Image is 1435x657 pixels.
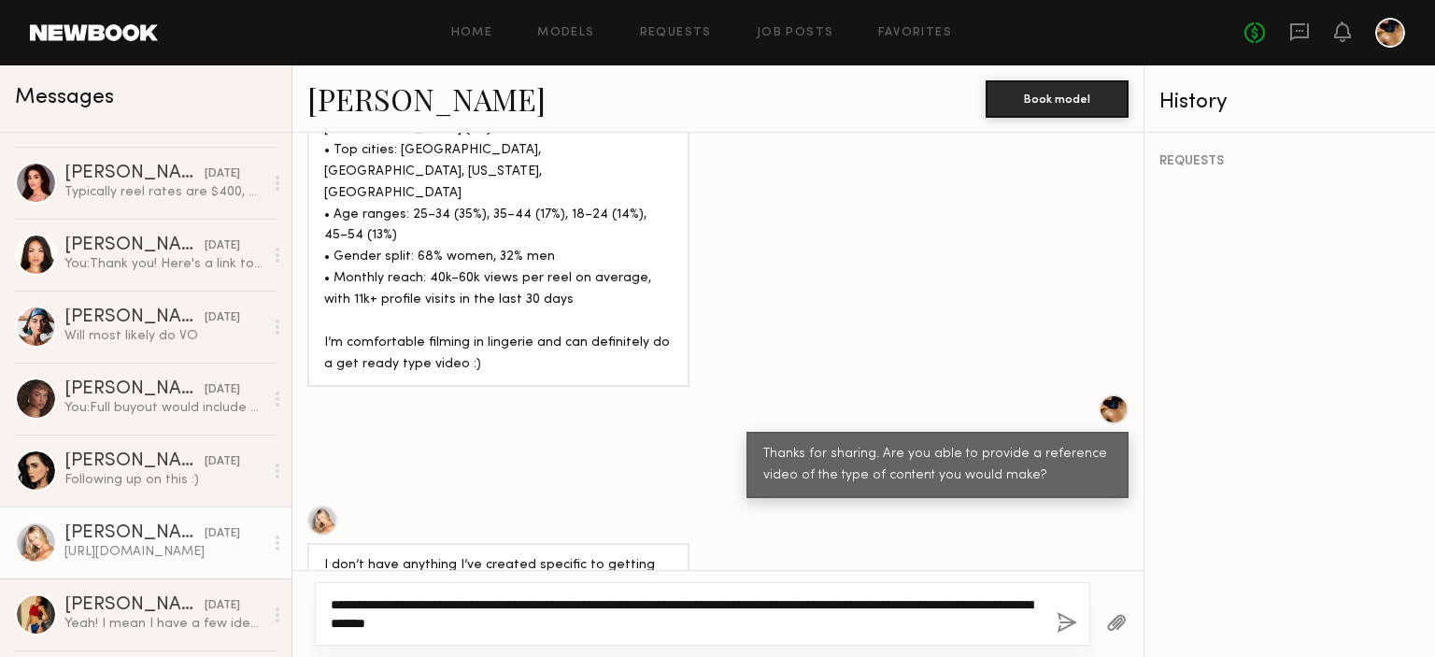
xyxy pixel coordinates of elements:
[1159,155,1421,168] div: REQUESTS
[64,452,205,471] div: [PERSON_NAME]
[537,27,594,39] a: Models
[64,615,263,633] div: Yeah! I mean I have a few ideas. I could do a grwm to go out and have it be sexy and fun. I could...
[64,255,263,273] div: You: Thank you! Here's a link to the updated brief. Please review and lmk what you would charge f...
[15,87,114,108] span: Messages
[986,90,1129,106] a: Book model
[64,327,263,345] div: Will most likely do VO
[205,309,240,327] div: [DATE]
[205,381,240,399] div: [DATE]
[64,399,263,417] div: You: Full buyout would include paid ads, although i'm not really running ads right now. I just la...
[205,597,240,615] div: [DATE]
[324,555,673,620] div: I don’t have anything I’ve created specific to getting ready, getting dressed and doing finishing...
[324,54,673,376] div: Hi! Here’s a quick overview of my audience: • Top countries: [GEOGRAPHIC_DATA] (68%), [GEOGRAPHIC...
[757,27,834,39] a: Job Posts
[986,80,1129,118] button: Book model
[64,308,205,327] div: [PERSON_NAME]
[640,27,712,39] a: Requests
[205,453,240,471] div: [DATE]
[64,596,205,615] div: [PERSON_NAME]
[205,237,240,255] div: [DATE]
[205,525,240,543] div: [DATE]
[1159,92,1421,113] div: History
[64,236,205,255] div: [PERSON_NAME]
[763,444,1112,487] div: Thanks for sharing. Are you able to provide a reference video of the type of content you would make?
[307,79,546,119] a: [PERSON_NAME]
[64,471,263,489] div: Following up on this :)
[878,27,952,39] a: Favorites
[205,165,240,183] div: [DATE]
[64,183,263,201] div: Typically reel rates are $400, unless you want me to post it on my socials- then it’s a bit more ...
[64,164,205,183] div: [PERSON_NAME]
[64,543,263,561] div: [URL][DOMAIN_NAME]
[64,380,205,399] div: [PERSON_NAME]
[451,27,493,39] a: Home
[64,524,205,543] div: [PERSON_NAME]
